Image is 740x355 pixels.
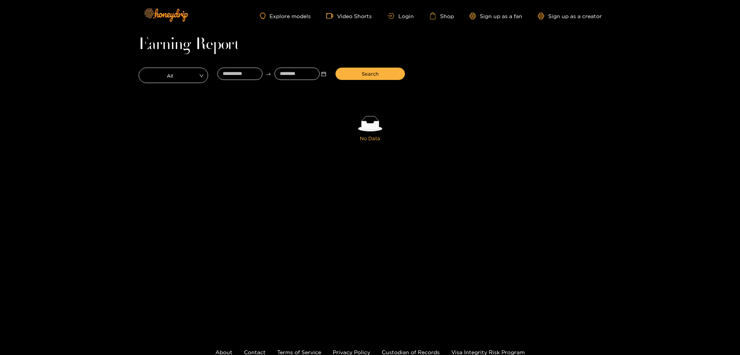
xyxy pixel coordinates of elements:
[326,12,337,19] span: video-camera
[333,349,370,355] a: Privacy Policy
[260,13,311,19] a: Explore models
[277,349,321,355] a: Terms of Service
[451,349,525,355] a: Visa Integrity Risk Program
[139,134,602,142] div: No Data
[139,148,602,156] div: Your data is empty. Maybe you have to adapt filters in order to see data?
[139,39,602,50] h1: Earning Report
[244,349,266,355] a: Contact
[362,70,379,78] span: Search
[266,71,271,77] span: swap-right
[335,68,405,80] button: Search
[538,13,602,19] a: Sign up as a creator
[429,12,454,19] a: Shop
[469,13,522,19] a: Sign up as a fan
[139,70,208,81] span: All
[266,71,271,77] span: to
[215,349,232,355] a: About
[387,13,413,19] a: Login
[382,349,440,355] a: Custodian of Records
[326,12,372,19] a: Video Shorts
